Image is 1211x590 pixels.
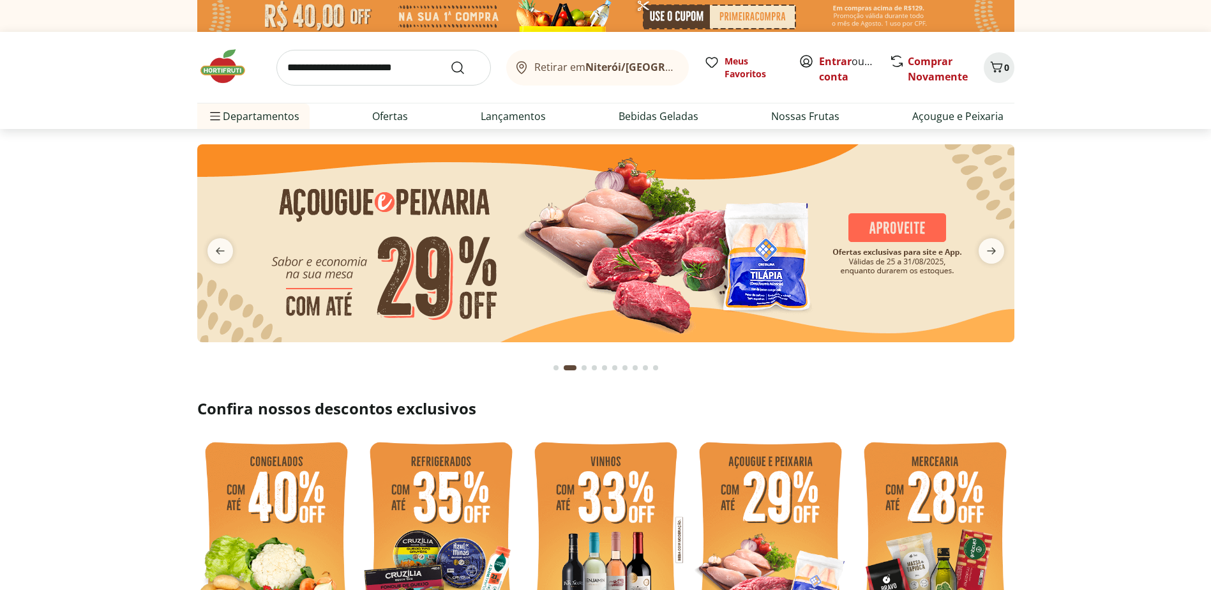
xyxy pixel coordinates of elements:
[589,352,599,383] button: Go to page 4 from fs-carousel
[620,352,630,383] button: Go to page 7 from fs-carousel
[610,352,620,383] button: Go to page 6 from fs-carousel
[534,61,675,73] span: Retirar em
[819,54,876,84] span: ou
[207,101,223,132] button: Menu
[585,60,731,74] b: Niterói/[GEOGRAPHIC_DATA]
[912,109,1004,124] a: Açougue e Peixaria
[276,50,491,86] input: search
[819,54,889,84] a: Criar conta
[640,352,651,383] button: Go to page 9 from fs-carousel
[197,238,243,264] button: previous
[197,144,1014,342] img: açougue
[908,54,968,84] a: Comprar Novamente
[481,109,546,124] a: Lançamentos
[372,109,408,124] a: Ofertas
[561,352,579,383] button: Current page from fs-carousel
[506,50,689,86] button: Retirar emNiterói/[GEOGRAPHIC_DATA]
[551,352,561,383] button: Go to page 1 from fs-carousel
[619,109,698,124] a: Bebidas Geladas
[704,55,783,80] a: Meus Favoritos
[599,352,610,383] button: Go to page 5 from fs-carousel
[197,398,1014,419] h2: Confira nossos descontos exclusivos
[725,55,783,80] span: Meus Favoritos
[771,109,839,124] a: Nossas Frutas
[630,352,640,383] button: Go to page 8 from fs-carousel
[651,352,661,383] button: Go to page 10 from fs-carousel
[197,47,261,86] img: Hortifruti
[450,60,481,75] button: Submit Search
[968,238,1014,264] button: next
[579,352,589,383] button: Go to page 3 from fs-carousel
[207,101,299,132] span: Departamentos
[984,52,1014,83] button: Carrinho
[819,54,852,68] a: Entrar
[1004,61,1009,73] span: 0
